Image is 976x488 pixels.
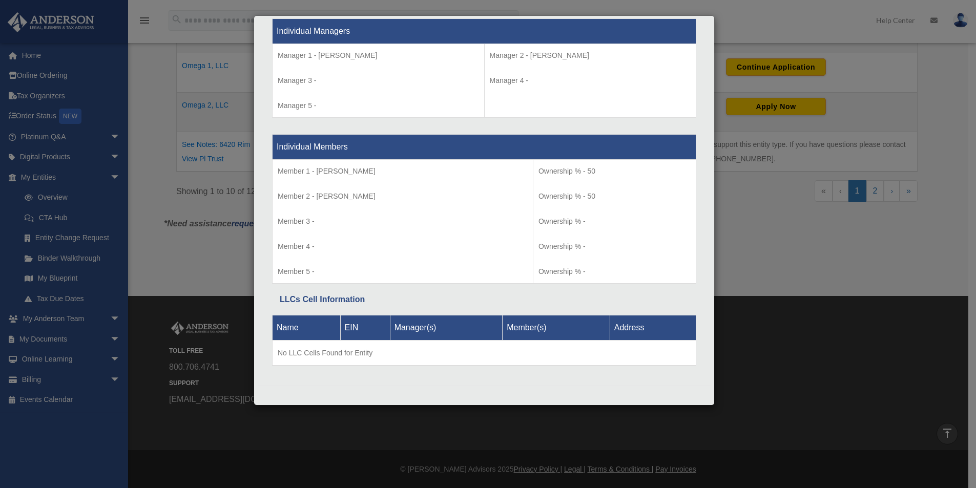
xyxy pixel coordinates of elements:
p: Member 5 - [278,265,528,278]
div: LLCs Cell Information [280,292,689,307]
p: Ownership % - [538,265,691,278]
p: Ownership % - 50 [538,165,691,178]
th: Member(s) [503,315,610,340]
p: Ownership % - [538,215,691,228]
td: No LLC Cells Found for Entity [273,340,696,366]
p: Manager 5 - [278,99,479,112]
p: Ownership % - 50 [538,190,691,203]
th: Name [273,315,341,340]
p: Manager 2 - [PERSON_NAME] [490,49,691,62]
th: Individual Managers [273,18,696,44]
p: Manager 3 - [278,74,479,87]
p: Ownership % - [538,240,691,253]
th: Address [610,315,696,340]
p: Manager 1 - [PERSON_NAME] [278,49,479,62]
p: Manager 4 - [490,74,691,87]
th: Individual Members [273,135,696,160]
th: EIN [340,315,390,340]
p: Member 3 - [278,215,528,228]
p: Member 2 - [PERSON_NAME] [278,190,528,203]
th: Manager(s) [390,315,503,340]
p: Member 1 - [PERSON_NAME] [278,165,528,178]
p: Member 4 - [278,240,528,253]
